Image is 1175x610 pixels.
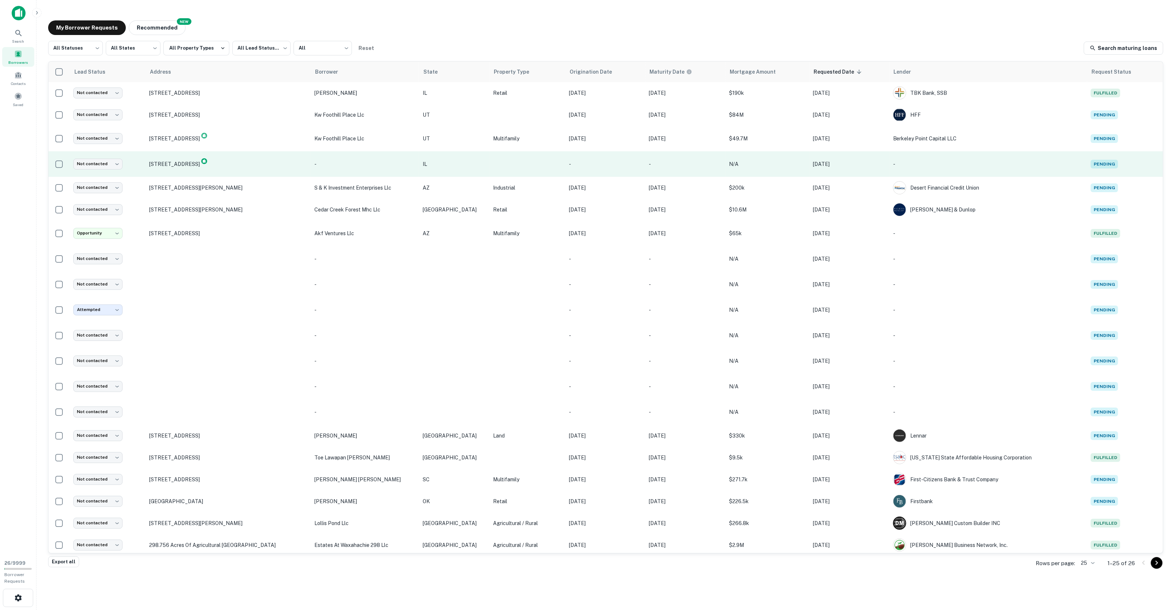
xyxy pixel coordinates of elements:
[149,230,307,237] p: [STREET_ADDRESS]
[649,160,722,168] p: -
[314,111,415,119] p: kw foothill place llc
[146,62,311,82] th: Address
[314,206,415,214] p: cedar creek forest mhc llc
[893,430,906,442] img: picture
[314,497,415,505] p: [PERSON_NAME]
[149,206,307,213] p: [STREET_ADDRESS][PERSON_NAME]
[813,357,886,365] p: [DATE]
[1139,552,1175,587] iframe: Chat Widget
[73,474,123,485] div: Not contacted
[894,67,921,76] span: Lender
[729,135,806,143] p: $49.7M
[1091,408,1118,416] span: Pending
[569,280,641,288] p: -
[893,160,1083,168] p: -
[73,204,123,215] div: Not contacted
[569,135,641,143] p: [DATE]
[314,541,415,549] p: estates at waxahachie 298 llc
[729,432,806,440] p: $330k
[649,382,722,391] p: -
[201,158,207,164] img: Click to view property details
[729,519,806,527] p: $266.8k
[569,206,641,214] p: [DATE]
[490,62,566,82] th: Property Type
[73,133,123,144] div: Not contacted
[893,86,1083,100] div: TBK Bank, SSB
[1091,110,1118,119] span: Pending
[893,203,906,216] img: picture
[423,67,447,76] span: State
[813,331,886,339] p: [DATE]
[893,229,1083,237] p: -
[569,382,641,391] p: -
[893,539,1083,552] div: [PERSON_NAME] Business Network, Inc.
[2,47,34,67] a: Borrowers
[149,476,307,483] p: [STREET_ADDRESS]
[813,280,886,288] p: [DATE]
[493,475,562,483] p: Multifamily
[314,184,415,192] p: s & k investment enterprises llc
[729,184,806,192] p: $200k
[149,184,307,191] p: [STREET_ADDRESS][PERSON_NAME]
[314,408,415,416] p: -
[649,255,722,263] p: -
[423,454,486,462] p: [GEOGRAPHIC_DATA]
[650,68,702,76] span: Maturity dates displayed may be estimated. Please contact the lender for the most accurate maturi...
[649,541,722,549] p: [DATE]
[893,382,1083,391] p: -
[4,560,26,566] span: 26 / 9999
[73,88,123,98] div: Not contacted
[893,495,906,508] img: picture
[493,184,562,192] p: Industrial
[73,518,123,528] div: Not contacted
[73,430,123,441] div: Not contacted
[730,67,785,76] span: Mortgage Amount
[1091,541,1120,549] span: Fulfilled
[294,39,352,58] div: All
[419,62,490,82] th: State
[893,495,1083,508] div: Firstbank
[893,109,906,121] img: picture
[48,556,79,567] button: Export all
[570,67,621,76] span: Origination Date
[73,159,123,169] div: Not contacted
[569,497,641,505] p: [DATE]
[729,475,806,483] p: $271.7k
[423,111,486,119] p: UT
[893,473,1083,486] div: First-citizens Bank & Trust Company
[149,454,307,461] p: [STREET_ADDRESS]
[569,475,641,483] p: [DATE]
[813,541,886,549] p: [DATE]
[314,229,415,237] p: akf ventures llc
[889,62,1087,82] th: Lender
[314,454,415,462] p: toe lawapan [PERSON_NAME]
[106,39,160,58] div: All States
[813,408,886,416] p: [DATE]
[813,206,886,214] p: [DATE]
[893,429,1083,442] div: Lennar
[649,408,722,416] p: -
[729,454,806,462] p: $9.5k
[129,20,186,35] button: Recommended
[893,182,906,194] img: picture
[13,102,24,108] span: Saved
[649,497,722,505] p: [DATE]
[813,306,886,314] p: [DATE]
[893,108,1083,121] div: HFF
[314,135,415,143] p: kw foothill place llc
[149,498,307,505] p: [GEOGRAPHIC_DATA]
[1091,453,1120,462] span: Fulfilled
[569,357,641,365] p: -
[813,111,886,119] p: [DATE]
[729,111,806,119] p: $84M
[893,357,1083,365] p: -
[1091,134,1118,143] span: Pending
[645,62,725,82] th: Maturity dates displayed may be estimated. Please contact the lender for the most accurate maturi...
[1091,67,1141,76] span: Request Status
[163,41,229,55] button: All Property Types
[893,255,1083,263] p: -
[650,68,692,76] div: Maturity dates displayed may be estimated. Please contact the lender for the most accurate maturi...
[893,539,906,551] img: picture
[569,432,641,440] p: [DATE]
[73,304,123,315] div: Attempted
